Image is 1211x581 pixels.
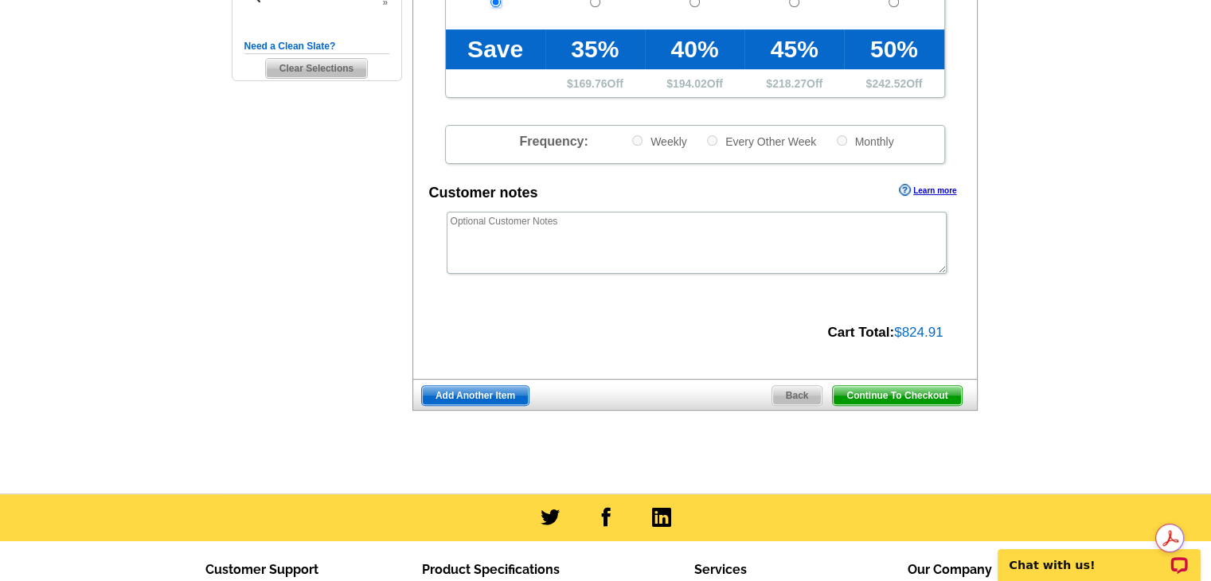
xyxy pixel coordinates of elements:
[429,182,538,204] div: Customer notes
[645,29,744,69] td: 40%
[631,134,687,149] label: Weekly
[744,69,844,97] td: $ Off
[422,562,560,577] span: Product Specifications
[827,325,894,340] strong: Cart Total:
[894,325,943,340] span: $824.91
[705,134,816,149] label: Every Other Week
[835,134,894,149] label: Monthly
[987,531,1211,581] iframe: LiveChat chat widget
[545,69,645,97] td: $ Off
[545,29,645,69] td: 35%
[844,69,943,97] td: $ Off
[872,77,906,90] span: 242.52
[446,29,545,69] td: Save
[707,135,717,146] input: Every Other Week
[772,385,823,406] a: Back
[772,77,807,90] span: 218.27
[744,29,844,69] td: 45%
[772,386,822,405] span: Back
[673,77,707,90] span: 194.02
[422,386,529,405] span: Add Another Item
[899,184,956,197] a: Learn more
[266,59,367,78] span: Clear Selections
[694,562,747,577] span: Services
[833,386,961,405] span: Continue To Checkout
[844,29,943,69] td: 50%
[632,135,643,146] input: Weekly
[908,562,992,577] span: Our Company
[645,69,744,97] td: $ Off
[205,562,318,577] span: Customer Support
[519,135,588,148] span: Frequency:
[421,385,529,406] a: Add Another Item
[573,77,607,90] span: 169.76
[244,39,389,54] h5: Need a Clean Slate?
[837,135,847,146] input: Monthly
